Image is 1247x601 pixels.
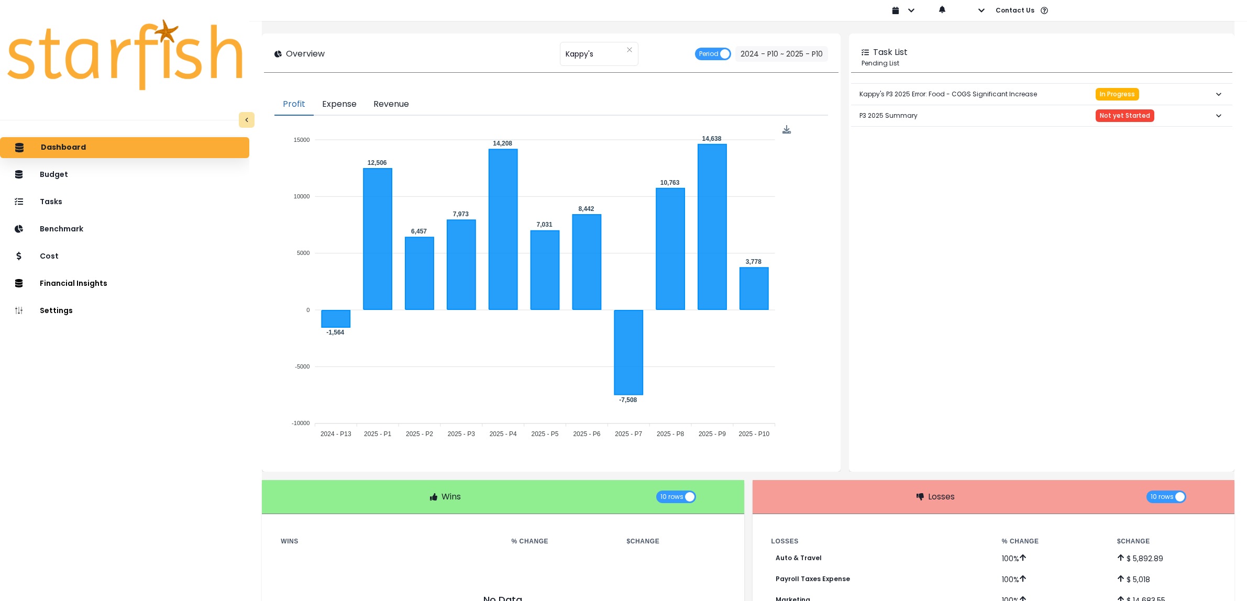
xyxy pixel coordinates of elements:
[782,125,791,134] img: Download Profit
[994,535,1109,548] th: % Change
[660,491,683,503] span: 10 rows
[274,94,314,116] button: Profit
[41,143,86,152] p: Dashboard
[442,491,461,503] p: Wins
[1151,491,1174,503] span: 10 rows
[306,307,310,313] tspan: 0
[365,94,417,116] button: Revenue
[321,430,351,438] tspan: 2024 - P13
[851,105,1232,126] button: P3 2025 SummaryNot yet Started
[406,430,433,438] tspan: 2025 - P2
[763,535,994,548] th: Losses
[503,535,618,548] th: % Change
[1109,569,1224,589] td: $ 5,018
[40,225,83,233] p: Benchmark
[566,43,593,65] span: Kappy's
[735,46,828,62] button: 2024 - P10 ~ 2025 - P10
[40,197,62,206] p: Tasks
[1100,112,1150,119] span: Not yet Started
[739,430,770,438] tspan: 2025 - P10
[859,81,1037,107] p: Kappy's P3 2025 Error: Food - COGS Significant Increase
[626,44,633,55] button: Clear
[782,125,791,134] div: Menu
[994,548,1109,569] td: 100 %
[699,48,719,60] span: Period
[292,420,310,427] tspan: -10000
[294,137,310,143] tspan: 15000
[297,250,310,256] tspan: 5000
[490,430,517,438] tspan: 2025 - P4
[1109,548,1224,569] td: $ 5,892.89
[873,46,908,59] p: Task List
[994,569,1109,589] td: 100 %
[619,535,734,548] th: $ Change
[776,575,850,583] p: Payroll Taxes Expense
[294,193,310,199] tspan: 10000
[928,491,955,503] p: Losses
[851,84,1232,105] button: Kappy's P3 2025 Error: Food - COGS Significant IncreaseIn Progress
[272,535,503,548] th: Wins
[862,59,1222,68] p: Pending List
[657,430,685,438] tspan: 2025 - P8
[776,554,822,562] p: Auto & Travel
[295,363,310,370] tspan: -5000
[448,430,475,438] tspan: 2025 - P3
[859,103,918,129] p: P3 2025 Summary
[699,430,726,438] tspan: 2025 - P9
[40,170,68,179] p: Budget
[286,48,325,60] p: Overview
[364,430,391,438] tspan: 2025 - P1
[532,430,559,438] tspan: 2025 - P5
[573,430,601,438] tspan: 2025 - P6
[626,47,633,53] svg: close
[314,94,365,116] button: Expense
[40,252,59,261] p: Cost
[615,430,643,438] tspan: 2025 - P7
[1109,535,1224,548] th: $ Change
[1100,91,1135,98] span: In Progress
